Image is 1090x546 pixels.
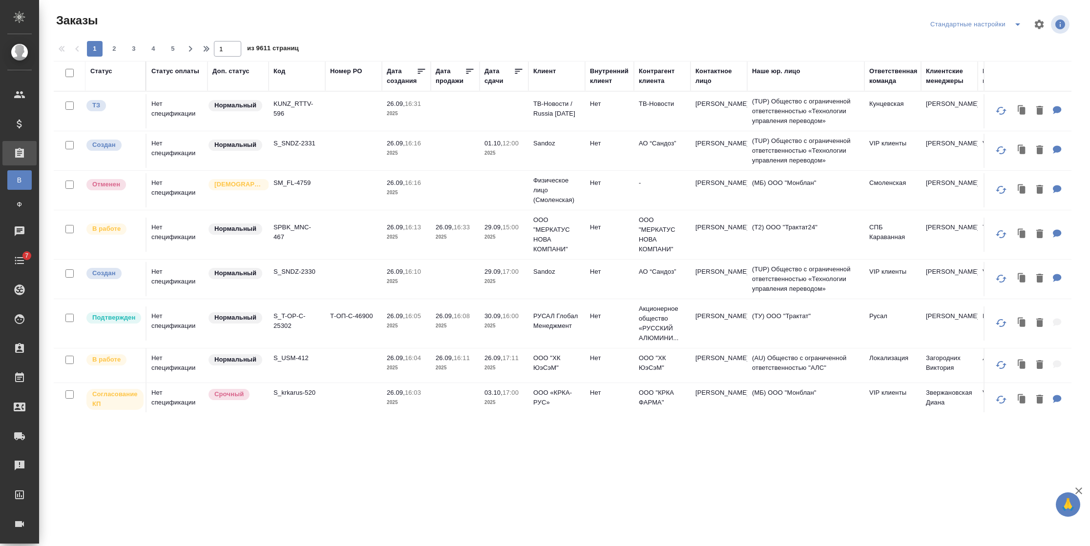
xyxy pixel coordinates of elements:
[484,66,514,86] div: Дата сдачи
[503,312,519,320] p: 16:00
[325,306,382,341] td: Т-ОП-С-46900
[864,94,921,128] td: Кунцевская
[387,100,405,107] p: 26.09,
[147,134,208,168] td: Нет спецификации
[1027,13,1051,36] span: Настроить таблицу
[978,383,1034,417] td: VIP клиенты
[921,262,978,296] td: [PERSON_NAME]
[273,99,320,119] p: KUNZ_RTTV-596
[2,248,37,273] a: 7
[387,148,426,158] p: 2025
[85,267,141,280] div: Выставляется автоматически при создании заказа
[85,139,141,152] div: Выставляется автоматически при создании заказа
[864,173,921,207] td: Смоленская
[387,321,426,331] p: 2025
[590,311,629,321] p: Нет
[695,66,742,86] div: Контактное лицо
[691,218,747,252] td: [PERSON_NAME]
[978,134,1034,168] td: VIP клиенты
[864,348,921,383] td: Локализация
[869,66,918,86] div: Ответственная команда
[639,66,686,86] div: Контрагент клиента
[208,139,264,152] div: Статус по умолчанию для стандартных заказов
[92,313,135,323] p: Подтвержден
[208,388,264,401] div: Выставляется автоматически, если на указанный объем услуг необходимо больше времени в стандартном...
[484,354,503,362] p: 26.09,
[1051,15,1071,34] span: Посмотреть информацию
[921,306,978,341] td: [PERSON_NAME]
[864,383,921,417] td: VIP клиенты
[273,311,320,331] p: S_T-OP-C-25302
[387,363,426,373] p: 2025
[436,312,454,320] p: 26.09,
[978,218,1034,252] td: Технический
[85,222,141,236] div: Выставляет ПМ после принятия заказа от КМа
[387,140,405,147] p: 26.09,
[92,355,121,364] p: В работе
[590,178,629,188] p: Нет
[484,321,524,331] p: 2025
[1056,492,1080,517] button: 🙏
[590,267,629,277] p: Нет
[387,389,405,396] p: 26.09,
[1031,355,1048,375] button: Удалить
[639,267,686,277] p: АО “Сандоз”
[1060,494,1076,515] span: 🙏
[387,179,405,186] p: 26.09,
[273,178,320,188] p: SM_FL-4759
[484,223,503,231] p: 29.09,
[436,363,475,373] p: 2025
[989,353,1013,377] button: Обновить
[214,224,256,234] p: Нормальный
[864,262,921,296] td: VIP клиенты
[533,311,580,331] p: РУСАЛ Глобал Менеджмент
[454,354,470,362] p: 16:11
[147,306,208,341] td: Нет спецификации
[106,44,122,54] span: 2
[503,140,519,147] p: 12:00
[454,223,470,231] p: 16:33
[989,222,1013,246] button: Обновить
[921,383,978,417] td: Звержановская Диана
[436,232,475,242] p: 2025
[921,134,978,168] td: [PERSON_NAME]
[387,66,417,86] div: Дата создания
[921,173,978,207] td: [PERSON_NAME]
[12,200,27,209] span: Ф
[484,389,503,396] p: 03.10,
[1013,313,1031,333] button: Клонировать
[533,66,556,76] div: Клиент
[1031,224,1048,244] button: Удалить
[387,312,405,320] p: 26.09,
[484,140,503,147] p: 01.10,
[7,195,32,214] a: Ф
[126,41,142,57] button: 3
[19,251,34,261] span: 7
[503,354,519,362] p: 17:11
[165,41,181,57] button: 5
[436,354,454,362] p: 26.09,
[983,66,1029,86] div: Проектная команда
[989,178,1013,202] button: Обновить
[85,353,141,366] div: Выставляет ПМ после принятия заказа от КМа
[484,363,524,373] p: 2025
[330,66,362,76] div: Номер PO
[387,398,426,407] p: 2025
[54,13,98,28] span: Заказы
[1013,180,1031,200] button: Клонировать
[214,140,256,150] p: Нормальный
[533,99,580,119] p: ТВ-Новости / Russia [DATE]
[208,178,264,191] div: Выставляется автоматически для первых 3 заказов нового контактного лица. Особое внимание
[147,348,208,383] td: Нет спецификации
[989,139,1013,162] button: Обновить
[7,170,32,190] a: В
[1031,101,1048,121] button: Удалить
[214,180,263,189] p: [DEMOGRAPHIC_DATA]
[978,262,1034,296] td: VIP клиенты
[921,94,978,128] td: [PERSON_NAME]
[533,267,580,277] p: Sandoz
[92,389,138,409] p: Согласование КП
[1031,180,1048,200] button: Удалить
[691,383,747,417] td: [PERSON_NAME]
[214,313,256,323] p: Нормальный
